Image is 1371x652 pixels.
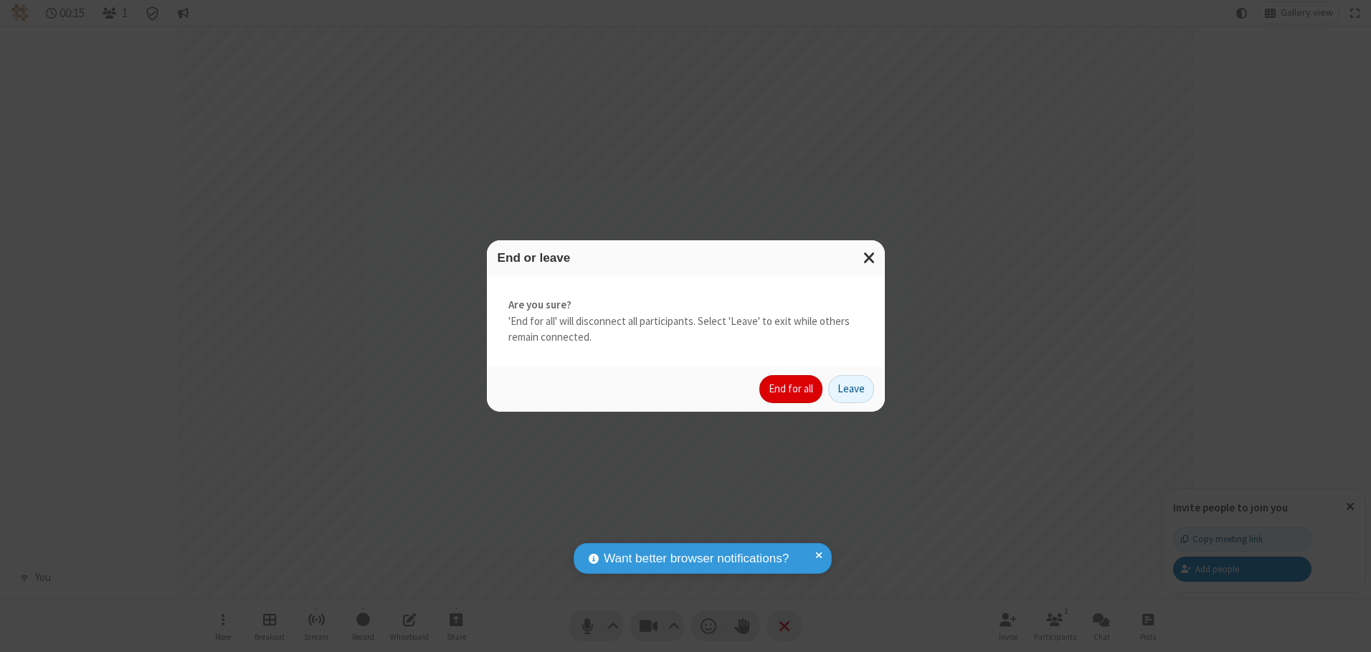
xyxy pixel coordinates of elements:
strong: Are you sure? [508,297,863,313]
button: End for all [759,375,822,404]
button: Close modal [855,240,885,275]
button: Leave [828,375,874,404]
div: 'End for all' will disconnect all participants. Select 'Leave' to exit while others remain connec... [487,275,885,367]
h3: End or leave [498,251,874,265]
span: Want better browser notifications? [604,549,789,568]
